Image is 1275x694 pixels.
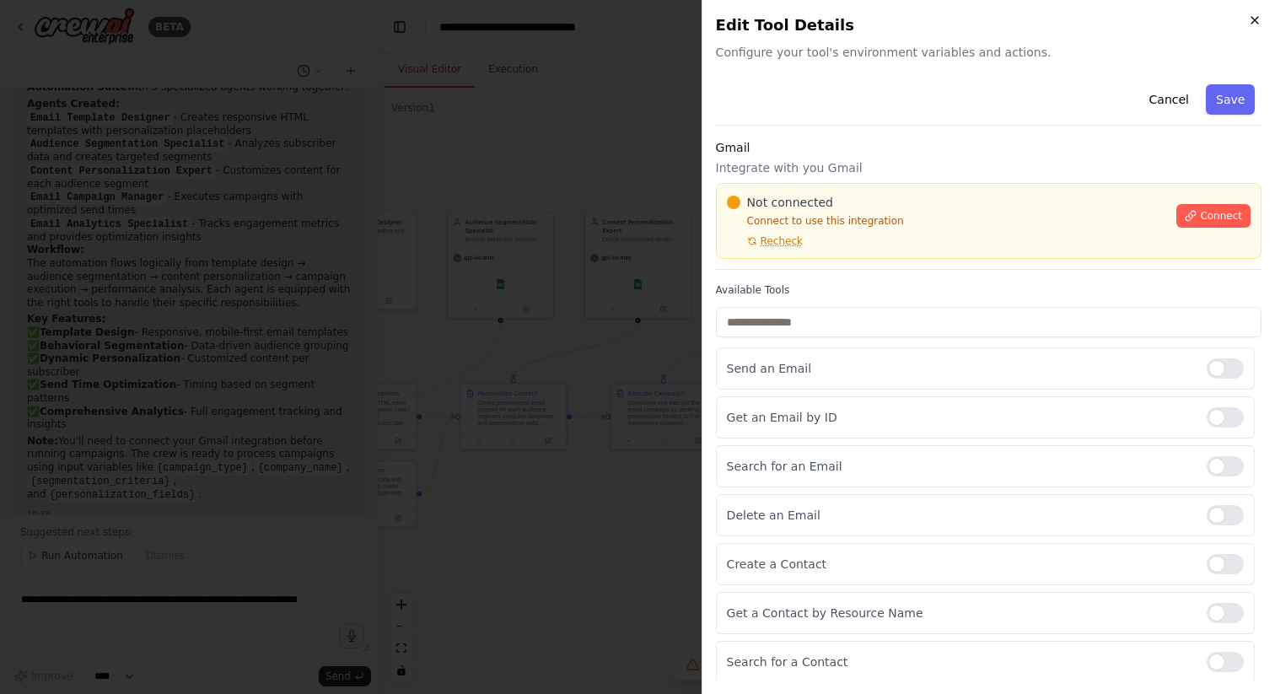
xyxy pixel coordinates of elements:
button: Recheck [727,234,803,248]
button: Cancel [1138,84,1198,115]
span: Configure your tool's environment variables and actions. [716,44,1262,61]
label: Available Tools [716,283,1262,297]
p: Get a Contact by Resource Name [727,605,1193,621]
h3: Gmail [716,139,1262,156]
button: Connect [1176,204,1251,228]
p: Search for a Contact [727,654,1193,670]
p: Delete an Email [727,507,1193,524]
span: Recheck [761,234,803,248]
p: Integrate with you Gmail [716,159,1262,176]
p: Search for an Email [727,458,1193,475]
h2: Edit Tool Details [716,13,1262,37]
span: Connect [1200,209,1242,223]
p: Send an Email [727,360,1193,377]
span: Not connected [747,194,833,211]
p: Connect to use this integration [727,214,1167,228]
p: Get an Email by ID [727,409,1193,426]
button: Save [1206,84,1255,115]
p: Create a Contact [727,556,1193,573]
